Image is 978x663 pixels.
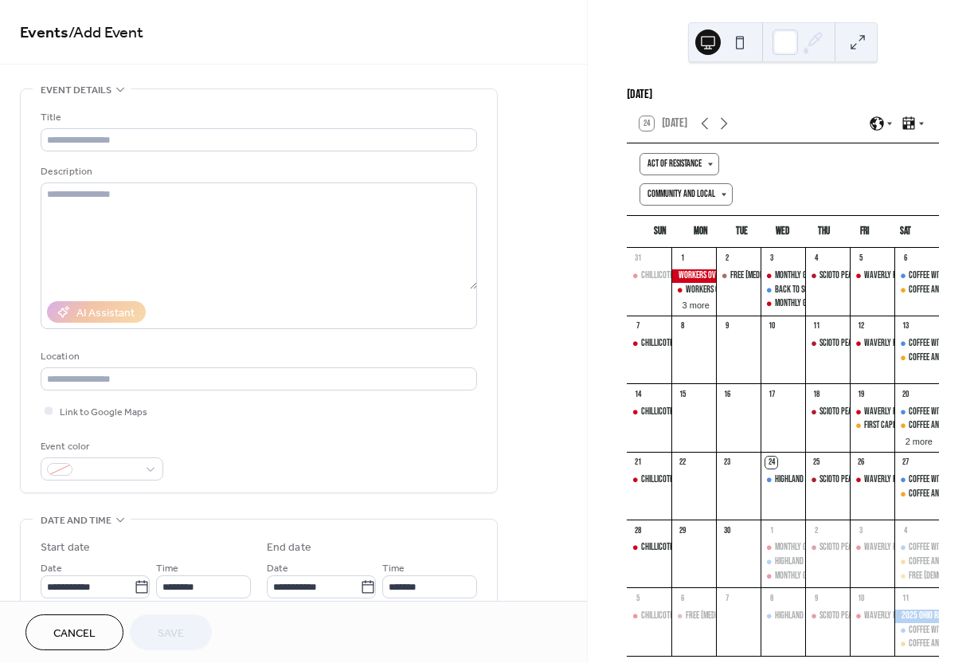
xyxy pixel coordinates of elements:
div: 15 [676,388,688,400]
div: Waverly Protest Every Friday [850,337,894,351]
div: Coffee with the Dems (Scioto County) [894,337,939,351]
div: Sat [886,216,926,248]
div: Monthly Group Meeting (5pm) [761,541,805,555]
div: 11 [899,592,911,604]
div: 16 [721,388,733,400]
div: 2025 Ohio Rising Annual Dinner [894,610,939,623]
div: Chillicothe Protests Every [DATE] Morning [641,473,774,487]
div: Chillicothe Protests Every Sunday Morning [627,406,671,419]
a: Events [20,18,68,49]
div: Workers Over Billionaires Clermont County [671,284,716,297]
div: Wed [762,216,803,248]
div: Monthly Group Meeting (8pm) [761,297,805,311]
span: Time [156,560,178,577]
div: Start date [41,539,90,556]
div: Monthly Group Meeting (5pm) [775,269,867,283]
div: Waverly Protest Every Friday [850,541,894,555]
div: 9 [810,592,822,604]
div: Scioto Peace and Justice Protest for Palestine [805,406,850,419]
div: Coffee with the Dems (Scioto County) [894,624,939,637]
div: 12 [855,320,867,332]
div: Back to School With HB 8 Virtual Workshop [761,284,805,297]
div: Workers over Billionaires Protests [671,269,716,283]
span: Date and time [41,512,111,529]
div: 10 [855,592,867,604]
span: Date [267,560,288,577]
div: Coffee with the Dems (Scioto County) [894,541,939,555]
div: Waverly Protest Every [DATE] [864,541,957,555]
div: Coffee with the Dems (Scioto County) [894,406,939,419]
div: 30 [721,524,733,536]
div: Free HIV Testing [716,269,761,283]
div: 5 [632,592,644,604]
div: 22 [676,457,688,469]
div: 7 [632,320,644,332]
div: Monthly Group Meeting (8pm) [761,570,805,583]
div: Waverly Protest Every [DATE] [864,473,957,487]
div: 21 [632,457,644,469]
div: 8 [765,592,777,604]
div: Scioto Peace and Justice Protest for Palestine [805,337,850,351]
div: Monthly Group Meeting (5pm) [761,269,805,283]
div: 23 [721,457,733,469]
div: Chillicothe Protests Every [DATE] Morning [641,269,774,283]
span: Cancel [53,626,96,642]
div: Scioto Peace and Justice Protest for Palestine [805,541,850,555]
div: Coffee and Talk with First Capital Pride [894,637,939,651]
span: / Add Event [68,18,143,49]
div: 1 [765,524,777,536]
div: Chillicothe Protests Every [DATE] Morning [641,406,774,419]
div: Coffee and Talk with First Capital Pride [894,351,939,365]
div: Coffee and Talk with First Capital Pride [894,284,939,297]
span: Date [41,560,62,577]
div: 10 [765,320,777,332]
div: 6 [899,253,911,265]
div: 3 [855,524,867,536]
div: Title [41,109,474,126]
div: Chillicothe Protests Every Sunday Morning [627,337,671,351]
button: Cancel [25,614,123,650]
div: Chillicothe Protests Every [DATE] Morning [641,610,774,623]
div: Highland County Democratic Conversations at HQ [775,610,930,623]
div: 17 [765,388,777,400]
div: 28 [632,524,644,536]
div: Waverly Protest Every Friday [850,406,894,419]
span: Event details [41,82,111,99]
div: 8 [676,320,688,332]
div: Highland County Democratic Conversations at HQ [761,473,805,487]
div: 11 [810,320,822,332]
div: Free Transgender History Summit: Dayton Library [894,570,939,583]
div: Chillicothe Protests Every [DATE] Morning [641,337,774,351]
div: Highland County Democratic Conversations at HQ [775,555,930,569]
div: Waverly Protest Every Friday [850,473,894,487]
div: Coffee with the Dems (Scioto County) [894,473,939,487]
div: 4 [810,253,822,265]
div: 5 [855,253,867,265]
div: Coffee and Talk with First Capital Pride [894,419,939,433]
div: 24 [765,457,777,469]
div: 25 [810,457,822,469]
div: 4 [899,524,911,536]
div: Event color [41,438,160,455]
button: 2 more [899,433,939,447]
div: End date [267,539,311,556]
div: Free [MEDICAL_DATA] Testing [730,269,816,283]
div: Coffee with the Dems (Scioto County) [894,269,939,283]
div: Highland County Democratic Conversations at HQ [775,473,930,487]
div: Free HIV Testing [671,610,716,623]
div: Highland County Democratic Conversations at HQ [761,555,805,569]
div: 31 [632,253,644,265]
div: Waverly Protest Every Friday [850,610,894,623]
div: Chillicothe Protests Every [DATE] Morning [641,541,774,555]
div: Coffee and Talk with First Capital Pride [894,555,939,569]
div: Coffee and Talk with First Capital Pride [894,488,939,501]
div: 13 [899,320,911,332]
div: 18 [810,388,822,400]
div: 9 [721,320,733,332]
button: 3 more [676,297,716,311]
div: Scioto Peace and Justice Protest for Palestine [805,610,850,623]
span: Link to Google Maps [60,404,147,421]
div: Monthly Group Meeting (8pm) [775,297,867,311]
div: 14 [632,388,644,400]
